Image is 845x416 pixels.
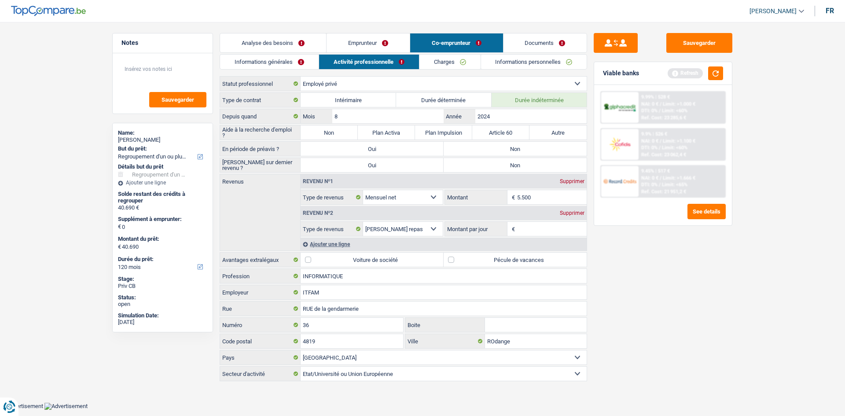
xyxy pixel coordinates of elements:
span: Sauvegarder [162,97,194,103]
label: Boite [405,318,485,332]
div: open [118,301,207,308]
a: Emprunteur [327,33,410,52]
label: [PERSON_NAME] sur dernier revenu ? [220,158,301,172]
img: AlphaCredit [603,103,636,113]
div: 9.9% | 526 € [641,131,667,137]
div: Refresh [668,68,703,78]
label: Employeur [220,285,301,299]
a: Charges [419,55,481,69]
a: Analyse des besoins [220,33,326,52]
button: Sauvegarder [666,33,732,53]
span: [PERSON_NAME] [749,7,797,15]
label: Secteur d'activité [220,367,301,381]
span: / [660,101,661,107]
label: Rue [220,302,301,316]
label: Non [301,125,358,140]
div: Viable banks [603,70,639,77]
span: / [660,138,661,144]
button: See details [687,204,726,219]
div: Ref. Cost: 23 285,6 € [641,115,686,121]
label: Non [444,158,587,172]
label: Depuis quand [220,109,301,123]
label: Type de revenus [301,190,363,204]
label: Durée déterminée [396,93,492,107]
label: Aide à la recherche d'emploi ? [220,125,301,140]
span: € [118,243,121,250]
label: Type de contrat [220,93,301,107]
label: Ville [405,334,485,348]
div: Solde restant des crédits à regrouper [118,191,207,204]
label: Code postal [220,334,301,348]
div: 9.99% | 528 € [641,94,670,100]
label: Supplément à emprunter: [118,216,206,223]
div: Supprimer [558,210,587,216]
label: Profession [220,269,301,283]
span: NAI: 0 € [641,138,658,144]
label: Article 60 [472,125,529,140]
span: Limit: <60% [662,145,687,151]
label: Mois [301,109,332,123]
label: Intérimaire [301,93,396,107]
span: / [659,182,661,188]
div: [PERSON_NAME] [118,136,207,144]
input: AAAA [475,109,587,123]
span: Limit: <65% [662,182,687,188]
label: Montant du prêt: [118,236,206,243]
div: Simulation Date: [118,312,207,319]
label: Plan Activa [358,125,415,140]
label: Statut professionnel [220,77,301,91]
span: Limit: >1.000 € [663,101,695,107]
label: Durée du prêt: [118,256,206,263]
label: Pays [220,350,301,364]
a: Informations personnelles [481,55,587,69]
div: 9.45% | 517 € [641,168,670,174]
span: NAI: 0 € [641,101,658,107]
span: / [659,145,661,151]
a: Informations générales [220,55,319,69]
div: Ref. Cost: 21 951,2 € [641,189,686,195]
label: Année [444,109,475,123]
label: But du prêt: [118,145,206,152]
img: Cofidis [603,136,636,152]
label: Oui [301,158,444,172]
a: Co-emprunteur [410,33,503,52]
span: / [659,108,661,114]
span: € [507,190,517,204]
button: Sauvegarder [149,92,206,107]
span: € [118,223,121,230]
div: fr [826,7,834,15]
div: Name: [118,129,207,136]
span: Limit: >1.100 € [663,138,695,144]
label: Durée indéterminée [492,93,587,107]
div: Revenu nº1 [301,179,335,184]
div: Détails but du prêt [118,163,207,170]
div: Revenu nº2 [301,210,335,216]
div: 40.690 € [118,204,207,211]
label: Voiture de société [301,253,444,267]
a: Documents [503,33,587,52]
label: Revenus [220,174,300,184]
div: Ref. Cost: 23 062,4 € [641,152,686,158]
label: Plan Impulsion [415,125,472,140]
a: [PERSON_NAME] [742,4,804,18]
input: MM [332,109,444,123]
div: Priv CB [118,283,207,290]
label: Pécule de vacances [444,253,587,267]
h5: Notes [121,39,204,47]
label: Oui [301,142,444,156]
label: Montant par jour [445,222,507,236]
div: Supprimer [558,179,587,184]
span: Limit: >1.666 € [663,175,695,181]
span: € [507,222,517,236]
a: Activité professionnelle [319,55,419,69]
span: DTI: 0% [641,145,658,151]
span: NAI: 0 € [641,175,658,181]
span: Limit: <60% [662,108,687,114]
label: En période de préavis ? [220,142,301,156]
label: Avantages extralégaux [220,253,301,267]
img: TopCompare Logo [11,6,86,16]
span: DTI: 0% [641,108,658,114]
label: Montant [445,190,507,204]
label: Non [444,142,587,156]
img: Record Credits [603,173,636,189]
